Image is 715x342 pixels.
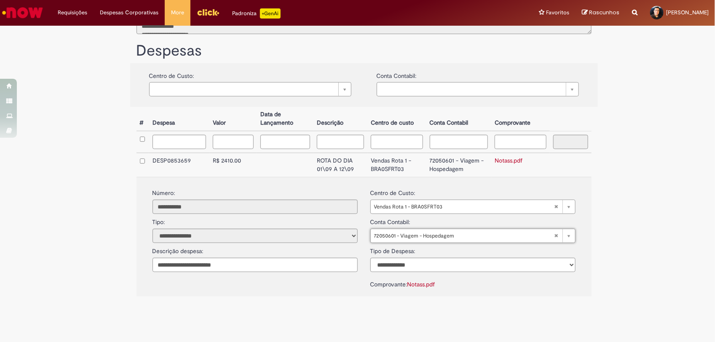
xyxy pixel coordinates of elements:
[370,200,576,214] a: Vendas Rota 1 - BRA0SFRT03Limpar campo centro_de_custo
[550,200,562,214] abbr: Limpar campo centro_de_custo
[546,8,569,17] span: Favoritos
[232,8,281,19] div: Padroniza
[370,229,576,243] a: 72050601 - Viagem - HospedagemLimpar campo conta_contabil
[374,229,554,243] span: 72050601 - Viagem - Hospedagem
[100,8,158,17] span: Despesas Corporativas
[149,82,351,96] a: Limpar campo {0}
[426,107,492,131] th: Conta Contabil
[260,8,281,19] p: +GenAi
[153,189,175,198] label: Número:
[370,276,576,289] div: Comprovante:
[1,4,44,21] img: ServiceNow
[367,107,426,131] th: Centro de custo
[666,9,709,16] span: [PERSON_NAME]
[374,200,554,214] span: Vendas Rota 1 - BRA0SFRT03
[149,107,209,131] th: Despesa
[171,8,184,17] span: More
[377,82,579,96] a: Limpar campo {0}
[149,153,209,177] td: DESP0853659
[197,6,220,19] img: click_logo_yellow_360x200.png
[313,107,367,131] th: Descrição
[149,67,194,80] label: Centro de Custo:
[367,153,426,177] td: Vendas Rota 1 - BRA0SFRT03
[582,9,619,17] a: Rascunhos
[313,153,367,177] td: ROTA DO DIA 01\09 A 12\09
[407,281,435,288] a: Notass.pdf
[257,107,313,131] th: Data de Lançamento
[550,229,562,243] abbr: Limpar campo conta_contabil
[209,107,257,131] th: Valor
[495,157,522,164] a: Notass.pdf
[370,243,415,256] label: Tipo de Despesa:
[153,214,165,227] label: Tipo:
[426,153,492,177] td: 72050601 - Viagem - Hospedagem
[370,185,415,198] label: Centro de Custo:
[153,247,204,256] label: Descrição despesa:
[491,107,550,131] th: Comprovante
[137,43,592,59] h1: Despesas
[491,153,550,177] td: Notass.pdf
[589,8,619,16] span: Rascunhos
[370,214,410,227] label: Conta Contabil:
[209,153,257,177] td: R$ 2410.00
[137,107,150,131] th: #
[58,8,87,17] span: Requisições
[377,67,417,80] label: Conta Contabil:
